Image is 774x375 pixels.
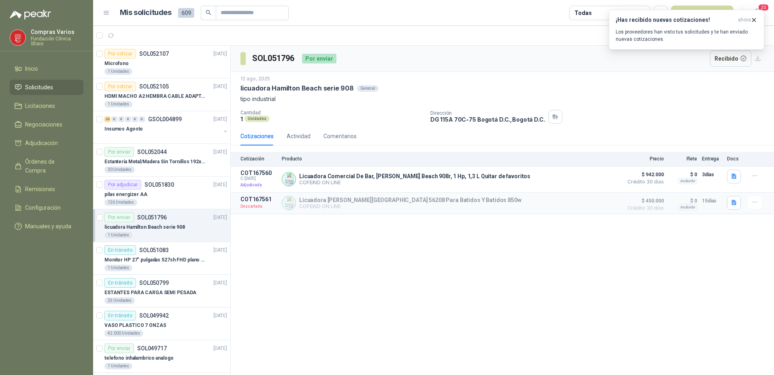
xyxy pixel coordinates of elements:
[132,116,138,122] div: 0
[10,219,83,234] a: Manuales y ayuda
[93,242,230,275] a: En tránsitoSOL051083[DATE] Monitor HP 27" pulgadas 527sh FHD plano negro1 Unidades
[702,196,722,206] p: 15 días
[10,154,83,178] a: Órdenes de Compra
[104,322,166,329] p: VASO PLASTICO 7 ONZAS
[104,93,205,100] p: HDMI MACHO A2 HEMBRA CABLE ADAPTADOR CONVERTIDOR FOR MONIT
[104,125,143,133] p: Insumos Agosto
[299,173,530,179] p: Licuadora Comercial De Bar, [PERSON_NAME] Beach 908r, 1 Hp, 1,3 L Quitar de favoritos
[758,4,769,11] span: 20
[104,289,196,297] p: ESTANTES PARA CARGA SEMI PESADA
[104,278,136,288] div: En tránsito
[240,170,277,176] p: COT167560
[10,181,83,197] a: Remisiones
[678,204,697,211] div: Incluido
[139,51,169,57] p: SOL052107
[93,177,230,209] a: Por adjudicarSOL051830[DATE] pilas energizer AA126 Unidades
[240,110,424,116] p: Cantidad
[93,46,230,78] a: Por cotizarSOL052107[DATE] Microfono1 Unidades
[148,116,182,122] p: GSOL004899
[299,197,521,203] p: Licuadora [PERSON_NAME][GEOGRAPHIC_DATA] 56208 Para Batidos Y Batidos 850w
[31,36,83,46] p: Fundación Clínica Shaio
[104,363,132,369] div: 1 Unidades
[104,223,185,231] p: licuadora Hamilton Beach serie 908
[282,173,296,186] img: Company Logo
[104,297,135,304] div: 25 Unidades
[104,180,141,190] div: Por adjudicar
[623,179,664,184] span: Crédito 30 días
[213,116,227,123] p: [DATE]
[213,148,227,156] p: [DATE]
[302,54,336,63] div: Por enviar
[10,200,83,215] a: Configuración
[104,147,134,157] div: Por enviar
[104,354,174,362] p: telefono inhalambrico analogo
[25,185,55,194] span: Remisiones
[104,166,135,173] div: 30 Unidades
[25,157,76,175] span: Órdenes de Compra
[137,346,167,351] p: SOL049717
[25,83,53,92] span: Solicitudes
[750,6,764,20] button: 20
[240,202,277,211] p: Descartada
[104,101,132,107] div: 1 Unidades
[10,135,83,151] a: Adjudicación
[104,343,134,353] div: Por enviar
[104,199,137,206] div: 126 Unidades
[93,308,230,340] a: En tránsitoSOL049942[DATE] VASO PLASTICO 7 ONZAS42.000 Unidades
[104,158,205,166] p: Estantería Metal/Madera Sin Tornillos 192x100x50 cm 5 Niveles Gris
[111,116,117,122] div: 0
[10,98,83,114] a: Licitaciones
[104,311,136,320] div: En tránsito
[299,179,530,185] p: COFEIND ON LINE
[240,181,277,189] p: Adjudicada
[669,170,697,179] p: $ 0
[10,10,51,19] img: Logo peakr
[240,176,277,181] span: C: [DATE]
[240,132,274,141] div: Cotizaciones
[206,10,211,15] span: search
[139,247,169,253] p: SOL051083
[213,312,227,320] p: [DATE]
[10,30,26,45] img: Company Logo
[104,68,132,75] div: 1 Unidades
[25,139,58,147] span: Adjudicación
[10,80,83,95] a: Solicitudes
[118,116,124,122] div: 0
[240,95,764,103] p: tipo industrial
[282,196,296,210] img: Company Logo
[430,116,545,123] p: DG 115A 70C-75 Bogotá D.C. , Bogotá D.C.
[213,214,227,221] p: [DATE]
[282,156,619,162] p: Producto
[240,75,270,83] p: 12 ago, 2025
[125,116,131,122] div: 0
[104,82,136,91] div: Por cotizar
[702,170,722,179] p: 3 días
[669,196,697,206] p: $ 0
[738,17,751,23] span: ahora
[616,17,735,23] h3: ¡Has recibido nuevas cotizaciones!
[710,51,752,67] button: Recibido
[104,265,132,271] div: 1 Unidades
[139,280,169,286] p: SOL050799
[25,101,55,110] span: Licitaciones
[104,256,205,264] p: Monitor HP 27" pulgadas 527sh FHD plano negro
[702,156,722,162] p: Entrega
[609,10,764,50] button: ¡Has recibido nuevas cotizaciones!ahora Los proveedores han visto tus solicitudes y te han enviad...
[240,156,277,162] p: Cotización
[299,203,521,209] p: COFEIND ON LINE
[616,28,757,43] p: Los proveedores han visto tus solicitudes y te han enviado nuevas cotizaciones.
[25,222,71,231] span: Manuales y ayuda
[213,50,227,58] p: [DATE]
[213,279,227,287] p: [DATE]
[25,203,61,212] span: Configuración
[139,313,169,318] p: SOL049942
[104,191,147,198] p: pilas energizer AA
[574,8,591,17] div: Todas
[93,275,230,308] a: En tránsitoSOL050799[DATE] ESTANTES PARA CARGA SEMI PESADA25 Unidades
[623,170,664,179] span: $ 942.000
[323,132,357,141] div: Comentarios
[669,156,697,162] p: Flete
[137,149,167,155] p: SOL052044
[104,213,134,222] div: Por enviar
[213,345,227,352] p: [DATE]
